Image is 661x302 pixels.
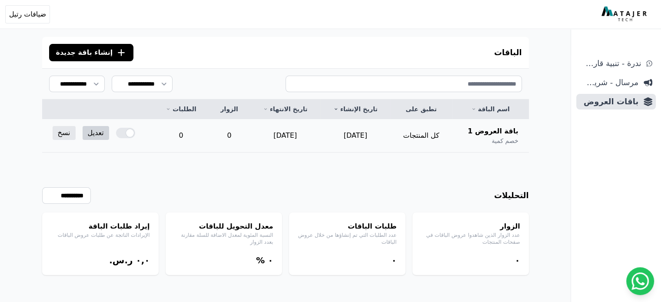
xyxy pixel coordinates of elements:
a: تاريخ الإنشاء [331,105,380,113]
img: MatajerTech Logo [601,7,649,22]
th: تطبق على [390,100,452,119]
a: تاريخ الانتهاء [260,105,310,113]
h3: الباقات [494,46,522,59]
p: عدد الزوار الذين شاهدوا عروض الباقات في صفحات المنتجات [421,232,520,246]
p: عدد الطلبات التي تم إنشاؤها من خلال عروض الباقات [298,232,397,246]
span: إنشاء باقة جديدة [56,47,113,58]
h4: الزوار [421,221,520,232]
td: [DATE] [320,119,390,153]
span: ندرة - تنبية قارب علي النفاذ [580,57,641,70]
h3: التحليلات [494,189,529,202]
a: اسم الباقة [462,105,518,113]
a: الطلبات [164,105,198,113]
span: باقات العروض [580,96,638,108]
button: إنشاء باقة جديدة [49,44,134,61]
td: 0 [153,119,209,153]
bdi: ۰,۰ [136,255,149,265]
a: نسخ [53,126,76,140]
div: ۰ [421,254,520,266]
td: 0 [209,119,250,153]
h4: إيراد طلبات الباقة [51,221,150,232]
h4: طلبات الباقات [298,221,397,232]
span: باقة العروض 1 [468,126,518,136]
td: كل المنتجات [390,119,452,153]
a: تعديل [83,126,109,140]
span: % [256,255,265,265]
button: ضيافات رتيل [5,5,50,23]
th: الزوار [209,100,250,119]
span: ر.س. [109,255,133,265]
bdi: ۰ [268,255,273,265]
h4: معدل التحويل للباقات [174,221,273,232]
span: ضيافات رتيل [9,9,46,20]
div: ۰ [298,254,397,266]
p: الإيرادات الناتجة عن طلبات عروض الباقات [51,232,150,239]
p: النسبة المئوية لمعدل الاضافة للسلة مقارنة بعدد الزوار [174,232,273,246]
span: مرسال - شريط دعاية [580,76,638,89]
span: خصم كمية [492,136,518,145]
td: [DATE] [250,119,320,153]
